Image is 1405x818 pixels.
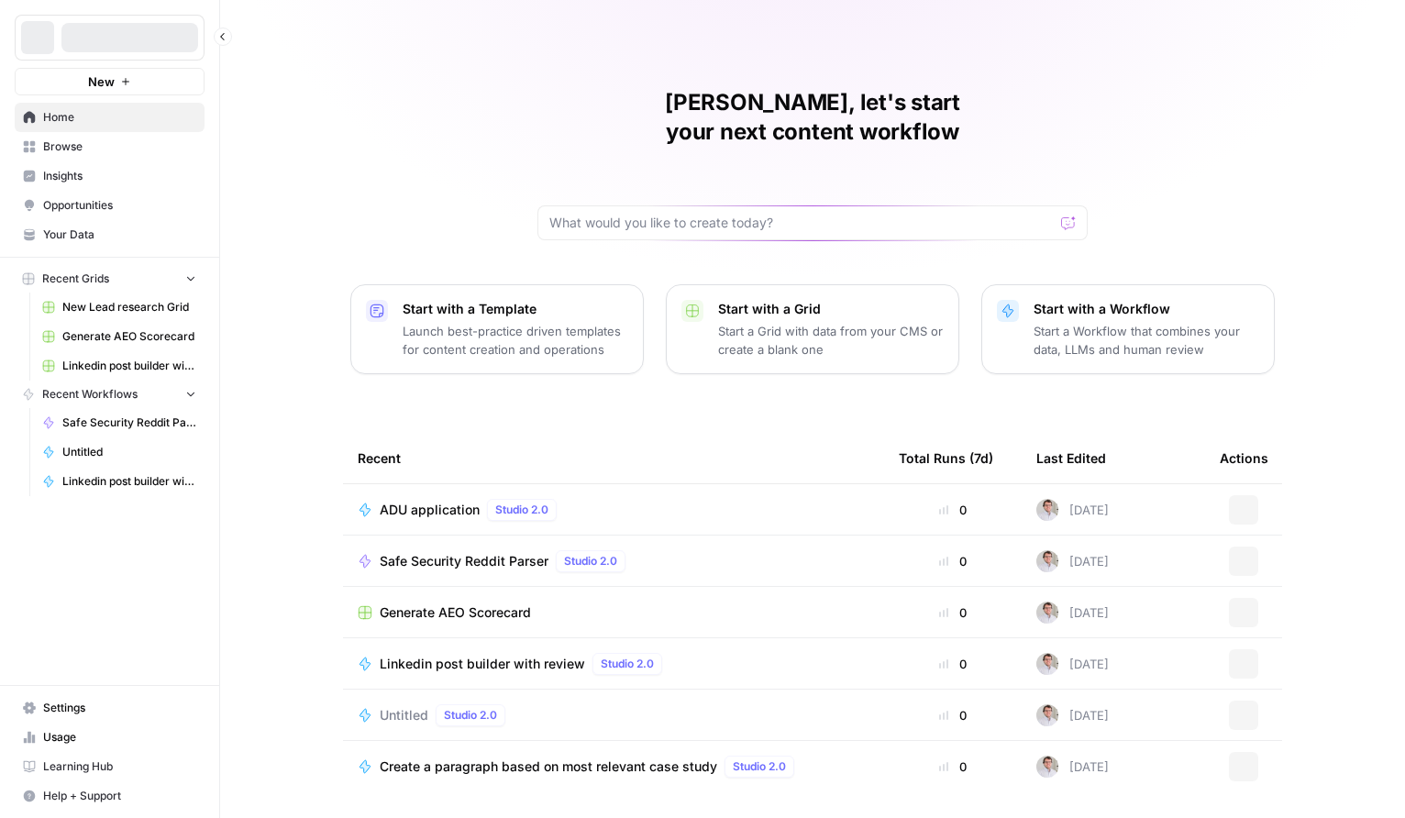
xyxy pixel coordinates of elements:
[62,415,196,431] span: Safe Security Reddit Parser
[403,322,628,359] p: Launch best-practice driven templates for content creation and operations
[601,656,654,672] span: Studio 2.0
[403,300,628,318] p: Start with a Template
[1036,756,1109,778] div: [DATE]
[34,467,205,496] a: Linkedin post builder with review
[43,700,196,716] span: Settings
[358,704,869,726] a: UntitledStudio 2.0
[444,707,497,724] span: Studio 2.0
[380,655,585,673] span: Linkedin post builder with review
[358,550,869,572] a: Safe Security Reddit ParserStudio 2.0
[15,132,205,161] a: Browse
[88,72,115,91] span: New
[564,553,617,569] span: Studio 2.0
[981,284,1275,374] button: Start with a WorkflowStart a Workflow that combines your data, LLMs and human review
[380,603,531,622] span: Generate AEO Scorecard
[1036,499,1058,521] img: gb5sba3xopuoyap1i3ljhgpw2lzq
[350,284,644,374] button: Start with a TemplateLaunch best-practice driven templates for content creation and operations
[15,103,205,132] a: Home
[15,752,205,781] a: Learning Hub
[380,757,717,776] span: Create a paragraph based on most relevant case study
[62,473,196,490] span: Linkedin post builder with review
[15,265,205,293] button: Recent Grids
[733,758,786,775] span: Studio 2.0
[1036,653,1109,675] div: [DATE]
[43,758,196,775] span: Learning Hub
[15,161,205,191] a: Insights
[43,168,196,184] span: Insights
[15,781,205,811] button: Help + Support
[380,501,480,519] span: ADU application
[1036,704,1058,726] img: gb5sba3xopuoyap1i3ljhgpw2lzq
[42,271,109,287] span: Recent Grids
[43,138,196,155] span: Browse
[62,299,196,315] span: New Lead research Grid
[899,552,1007,570] div: 0
[62,358,196,374] span: Linkedin post builder with review Grid
[899,433,993,483] div: Total Runs (7d)
[899,706,1007,724] div: 0
[537,88,1088,147] h1: [PERSON_NAME], let's start your next content workflow
[34,351,205,381] a: Linkedin post builder with review Grid
[1036,550,1058,572] img: gb5sba3xopuoyap1i3ljhgpw2lzq
[899,655,1007,673] div: 0
[358,499,869,521] a: ADU applicationStudio 2.0
[1036,756,1058,778] img: gb5sba3xopuoyap1i3ljhgpw2lzq
[43,197,196,214] span: Opportunities
[1036,704,1109,726] div: [DATE]
[62,444,196,460] span: Untitled
[43,788,196,804] span: Help + Support
[15,220,205,249] a: Your Data
[43,729,196,746] span: Usage
[718,322,944,359] p: Start a Grid with data from your CMS or create a blank one
[1036,602,1109,624] div: [DATE]
[43,227,196,243] span: Your Data
[899,757,1007,776] div: 0
[358,653,869,675] a: Linkedin post builder with reviewStudio 2.0
[1036,602,1058,624] img: gb5sba3xopuoyap1i3ljhgpw2lzq
[15,68,205,95] button: New
[15,693,205,723] a: Settings
[1036,433,1106,483] div: Last Edited
[666,284,959,374] button: Start with a GridStart a Grid with data from your CMS or create a blank one
[34,437,205,467] a: Untitled
[549,214,1054,232] input: What would you like to create today?
[34,293,205,322] a: New Lead research Grid
[43,109,196,126] span: Home
[62,328,196,345] span: Generate AEO Scorecard
[495,502,548,518] span: Studio 2.0
[1036,653,1058,675] img: gb5sba3xopuoyap1i3ljhgpw2lzq
[15,191,205,220] a: Opportunities
[358,433,869,483] div: Recent
[380,706,428,724] span: Untitled
[1036,499,1109,521] div: [DATE]
[358,603,869,622] a: Generate AEO Scorecard
[34,408,205,437] a: Safe Security Reddit Parser
[1034,300,1259,318] p: Start with a Workflow
[718,300,944,318] p: Start with a Grid
[15,381,205,408] button: Recent Workflows
[899,603,1007,622] div: 0
[380,552,548,570] span: Safe Security Reddit Parser
[1036,550,1109,572] div: [DATE]
[15,723,205,752] a: Usage
[899,501,1007,519] div: 0
[358,756,869,778] a: Create a paragraph based on most relevant case studyStudio 2.0
[42,386,138,403] span: Recent Workflows
[1034,322,1259,359] p: Start a Workflow that combines your data, LLMs and human review
[34,322,205,351] a: Generate AEO Scorecard
[1220,433,1268,483] div: Actions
